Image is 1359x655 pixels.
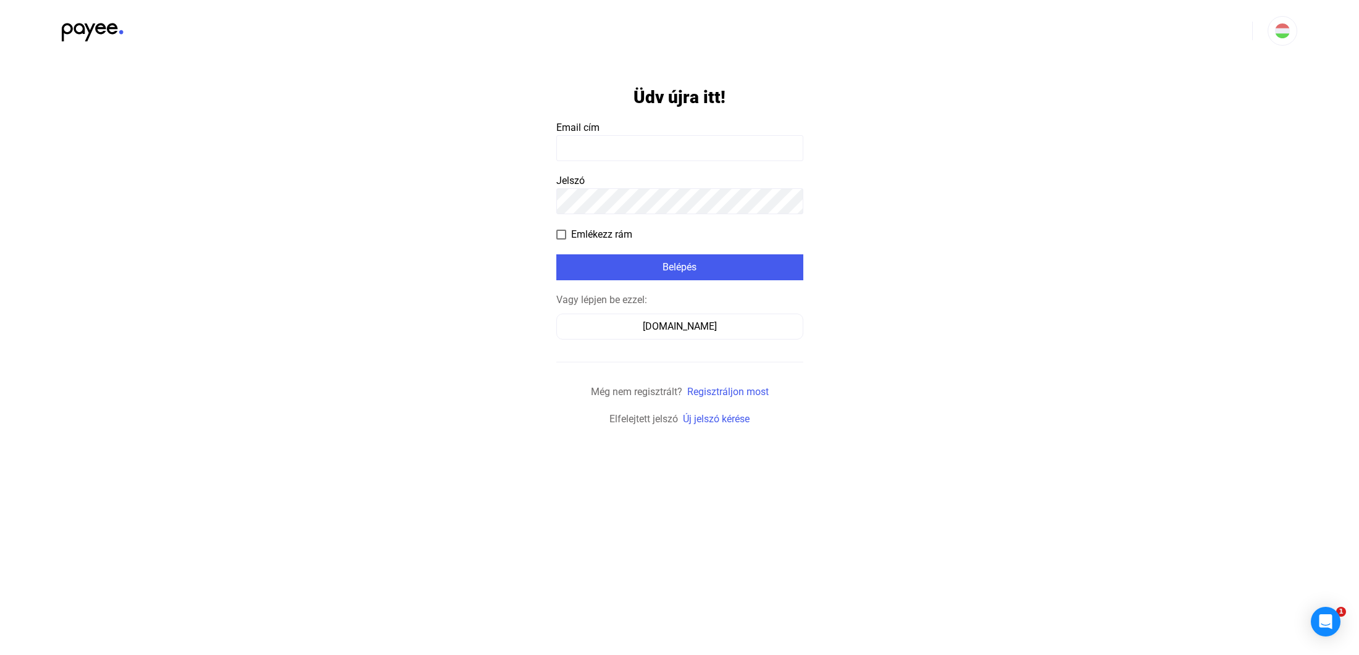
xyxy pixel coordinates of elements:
span: Emlékezz rám [571,227,632,242]
button: [DOMAIN_NAME] [556,314,803,340]
div: Belépés [560,260,800,275]
a: Regisztráljon most [687,386,769,398]
a: [DOMAIN_NAME] [556,320,803,332]
div: [DOMAIN_NAME] [561,319,799,334]
div: Open Intercom Messenger [1311,607,1340,636]
img: HU [1275,23,1290,38]
span: Elfelejtett jelszó [609,413,678,425]
span: Még nem regisztrált? [591,386,682,398]
span: 1 [1336,607,1346,617]
button: HU [1268,16,1297,46]
h1: Üdv újra itt! [634,86,725,108]
span: Jelszó [556,175,585,186]
div: Vagy lépjen be ezzel: [556,293,803,307]
button: Belépés [556,254,803,280]
img: black-payee-blue-dot.svg [62,16,123,41]
a: Új jelszó kérése [683,413,750,425]
span: Email cím [556,122,600,133]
